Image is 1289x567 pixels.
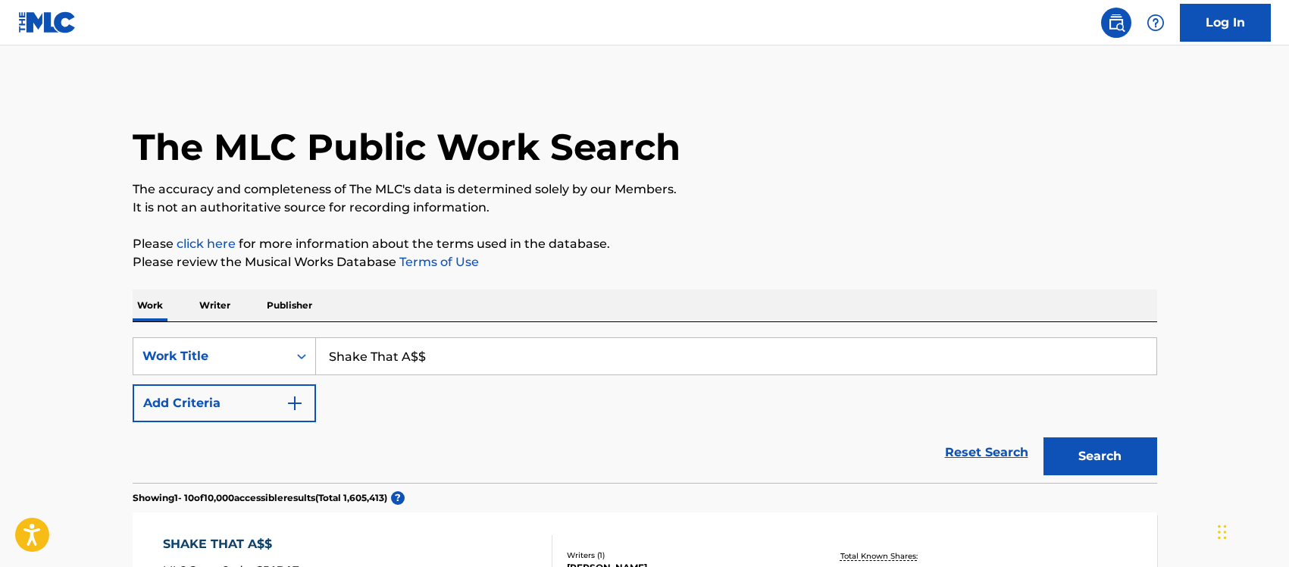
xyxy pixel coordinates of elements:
[133,199,1157,217] p: It is not an authoritative source for recording information.
[18,11,77,33] img: MLC Logo
[1213,494,1289,567] iframe: Chat Widget
[163,535,299,553] div: SHAKE THAT A$$
[286,394,304,412] img: 9d2ae6d4665cec9f34b9.svg
[937,436,1036,469] a: Reset Search
[133,235,1157,253] p: Please for more information about the terms used in the database.
[1140,8,1171,38] div: Help
[195,290,235,321] p: Writer
[133,290,167,321] p: Work
[840,550,921,562] p: Total Known Shares:
[1180,4,1271,42] a: Log In
[396,255,479,269] a: Terms of Use
[1101,8,1131,38] a: Public Search
[133,337,1157,483] form: Search Form
[391,491,405,505] span: ?
[567,550,796,561] div: Writers ( 1 )
[142,347,279,365] div: Work Title
[1107,14,1125,32] img: search
[1043,437,1157,475] button: Search
[133,124,680,170] h1: The MLC Public Work Search
[133,384,316,422] button: Add Criteria
[133,253,1157,271] p: Please review the Musical Works Database
[133,491,387,505] p: Showing 1 - 10 of 10,000 accessible results (Total 1,605,413 )
[262,290,317,321] p: Publisher
[1218,509,1227,555] div: Drag
[177,237,236,251] a: click here
[1147,14,1165,32] img: help
[133,180,1157,199] p: The accuracy and completeness of The MLC's data is determined solely by our Members.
